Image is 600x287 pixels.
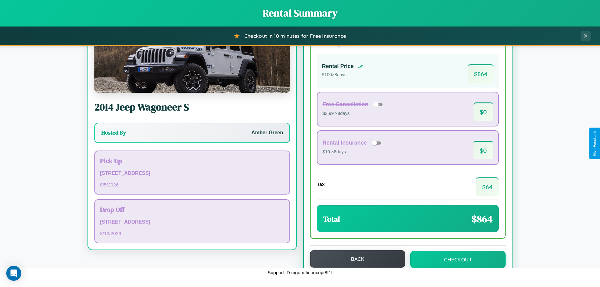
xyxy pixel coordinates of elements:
p: 8 / 13 / 2026 [100,229,284,238]
h4: Rental Price [322,63,354,70]
h3: Hosted By [101,129,126,136]
p: [STREET_ADDRESS] [100,218,284,227]
div: Open Intercom Messenger [6,266,21,281]
span: $ 64 [476,177,499,196]
span: Checkout in 10 minutes for Free Insurance [244,33,346,39]
h3: Pick Up [100,156,284,165]
p: Amber Green [252,128,283,137]
span: $ 0 [473,141,493,159]
img: Jeep Wagoneer S [94,30,290,93]
button: Back [310,250,405,268]
h1: Rental Summary [6,6,594,20]
p: [STREET_ADDRESS] [100,169,284,178]
h3: Drop Off [100,205,284,214]
h3: Total [323,214,340,224]
h4: Rental Insurance [322,140,367,146]
p: 8 / 5 / 2026 [100,181,284,189]
span: $ 864 [468,64,494,83]
h4: Free Cancellation [322,101,368,108]
p: Support ID: mgdmttidoucnpt8f1f [267,268,332,277]
button: Checkout [410,251,506,268]
p: $10 × 8 days [322,148,383,156]
span: $ 0 [473,102,493,121]
span: $ 864 [472,212,492,226]
p: $ 100 × 8 days [322,71,364,79]
h4: Tax [317,181,325,187]
div: Give Feedback [592,131,597,156]
p: $3.99 × 8 days [322,110,385,118]
h2: 2014 Jeep Wagoneer S [94,100,290,114]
